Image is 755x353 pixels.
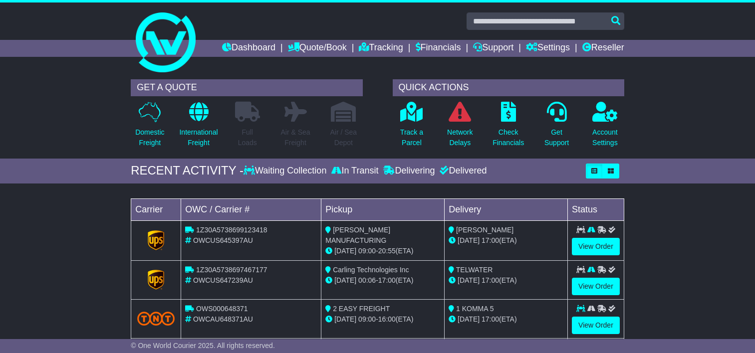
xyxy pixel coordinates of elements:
span: [DATE] [334,276,356,284]
span: OWCUS647239AU [193,276,253,284]
div: (ETA) [449,235,563,246]
td: Delivery [445,198,568,220]
div: (ETA) [449,314,563,325]
span: 2 EASY FREIGHT [333,305,390,313]
div: QUICK ACTIONS [393,79,624,96]
p: Air / Sea Depot [330,127,357,148]
a: View Order [572,238,620,255]
a: DomesticFreight [135,101,165,154]
td: Status [568,198,624,220]
p: Full Loads [235,127,260,148]
p: Get Support [544,127,569,148]
p: Domestic Freight [135,127,164,148]
span: OWCUS645397AU [193,236,253,244]
div: Delivering [381,166,437,176]
span: [DATE] [458,276,480,284]
div: Delivered [437,166,487,176]
span: [DATE] [458,315,480,323]
div: GET A QUOTE [131,79,362,96]
span: [DATE] [334,247,356,255]
span: 00:06 [358,276,376,284]
div: - (ETA) [325,314,440,325]
a: Reseller [582,40,624,57]
span: [DATE] [458,236,480,244]
p: Account Settings [592,127,618,148]
span: OWS000648371 [196,305,248,313]
span: 1Z30A5738697467177 [196,266,267,274]
a: Financials [416,40,461,57]
div: - (ETA) [325,275,440,286]
a: GetSupport [544,101,569,154]
a: NetworkDelays [447,101,473,154]
span: OWCAU648371AU [193,315,253,323]
a: Dashboard [222,40,275,57]
span: 17:00 [378,276,396,284]
p: International Freight [179,127,218,148]
p: Track a Parcel [400,127,423,148]
a: View Order [572,317,620,334]
a: CheckFinancials [492,101,524,154]
img: TNT_Domestic.png [137,312,175,325]
span: © One World Courier 2025. All rights reserved. [131,342,275,350]
img: GetCarrierServiceLogo [148,230,165,250]
span: 17:00 [482,276,499,284]
a: AccountSettings [592,101,618,154]
span: [PERSON_NAME] [456,226,513,234]
span: 17:00 [482,236,499,244]
p: Check Financials [493,127,524,148]
div: (ETA) [449,275,563,286]
div: Waiting Collection [244,166,329,176]
span: TELWATER [456,266,493,274]
span: 1 KOMMA 5 [456,305,494,313]
td: Carrier [131,198,181,220]
a: Settings [526,40,570,57]
td: Pickup [321,198,445,220]
span: [DATE] [334,315,356,323]
a: Tracking [359,40,403,57]
p: Network Delays [447,127,473,148]
a: Track aParcel [400,101,424,154]
a: InternationalFreight [179,101,218,154]
td: OWC / Carrier # [181,198,321,220]
span: 17:00 [482,315,499,323]
img: GetCarrierServiceLogo [148,270,165,290]
div: - (ETA) [325,246,440,256]
a: Support [473,40,513,57]
div: In Transit [329,166,381,176]
span: 1Z30A5738699123418 [196,226,267,234]
p: Air & Sea Freight [280,127,310,148]
a: View Order [572,278,620,295]
a: Quote/Book [288,40,347,57]
div: RECENT ACTIVITY - [131,164,244,178]
span: 09:00 [358,247,376,255]
span: [PERSON_NAME] MANUFACTURING [325,226,390,244]
span: 09:00 [358,315,376,323]
span: Carling Technologies Inc [333,266,409,274]
span: 16:00 [378,315,396,323]
span: 20:55 [378,247,396,255]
